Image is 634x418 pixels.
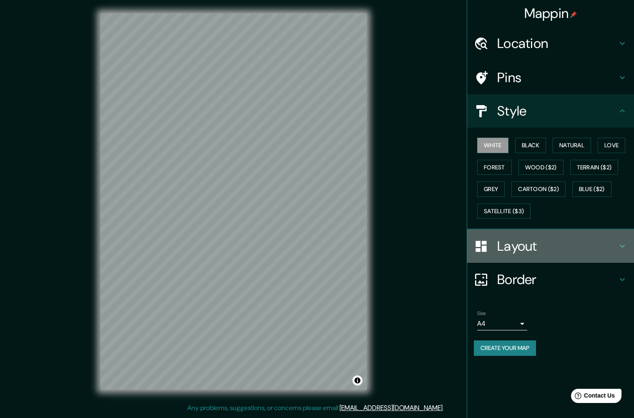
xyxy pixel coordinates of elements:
h4: Border [497,271,617,288]
canvas: Map [101,13,367,390]
div: Style [467,94,634,128]
button: Toggle attribution [352,375,362,385]
div: Pins [467,61,634,94]
h4: Style [497,103,617,119]
a: [EMAIL_ADDRESS][DOMAIN_NAME] [340,403,443,412]
button: Cartoon ($2) [511,181,566,197]
h4: Location [497,35,617,52]
button: Forest [477,160,512,175]
div: Location [467,27,634,60]
button: Natural [553,138,591,153]
button: Grey [477,181,505,197]
h4: Pins [497,69,617,86]
h4: Layout [497,238,617,254]
div: A4 [477,317,527,330]
button: White [477,138,508,153]
label: Size [477,310,486,317]
button: Terrain ($2) [570,160,619,175]
iframe: Help widget launcher [560,385,625,409]
button: Satellite ($3) [477,204,531,219]
div: . [444,403,445,413]
p: Any problems, suggestions, or concerns please email . [187,403,444,413]
img: pin-icon.png [570,11,577,18]
button: Wood ($2) [518,160,564,175]
button: Create your map [474,340,536,356]
div: Border [467,263,634,296]
div: Layout [467,229,634,263]
div: . [445,403,447,413]
button: Blue ($2) [572,181,611,197]
button: Love [598,138,625,153]
button: Black [515,138,546,153]
h4: Mappin [524,5,577,22]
